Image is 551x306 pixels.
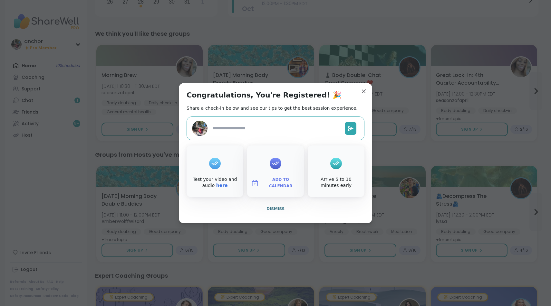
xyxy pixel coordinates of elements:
[187,202,364,216] button: Dismiss
[192,121,208,136] img: anchor
[216,183,228,188] a: here
[188,176,242,189] div: Test your video and audio
[309,176,363,189] div: Arrive 5 to 10 minutes early
[251,179,259,187] img: ShareWell Logomark
[187,91,341,100] h1: Congratulations, You're Registered! 🎉
[266,207,285,211] span: Dismiss
[248,176,303,190] button: Add to Calendar
[261,177,300,189] span: Add to Calendar
[187,105,358,111] h2: Share a check-in below and see our tips to get the best session experience.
